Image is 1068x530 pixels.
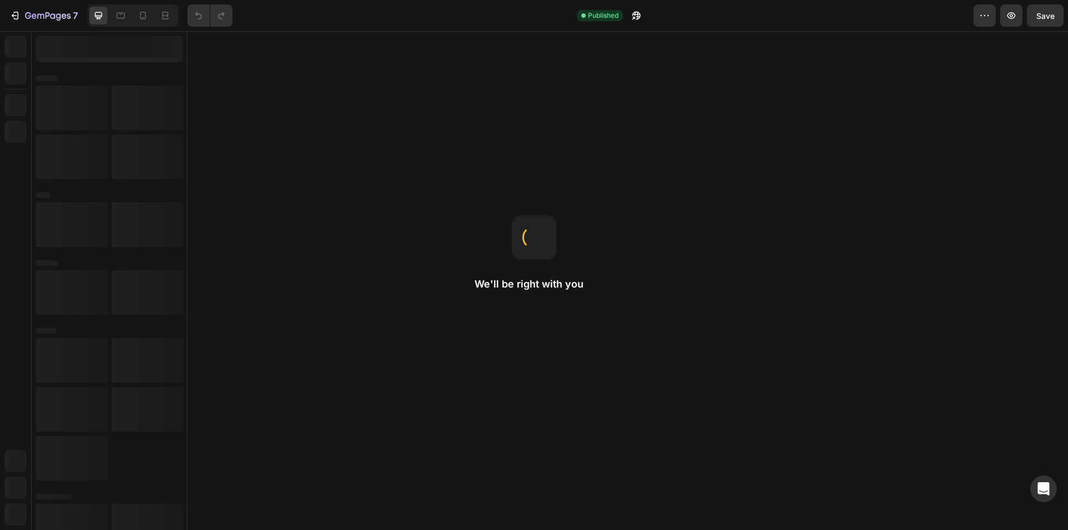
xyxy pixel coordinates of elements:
div: Undo/Redo [187,4,233,27]
span: Published [588,11,619,21]
p: 7 [73,9,78,22]
div: Open Intercom Messenger [1030,475,1057,502]
span: Save [1036,11,1055,21]
h2: We'll be right with you [474,278,594,291]
button: 7 [4,4,83,27]
button: Save [1027,4,1064,27]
